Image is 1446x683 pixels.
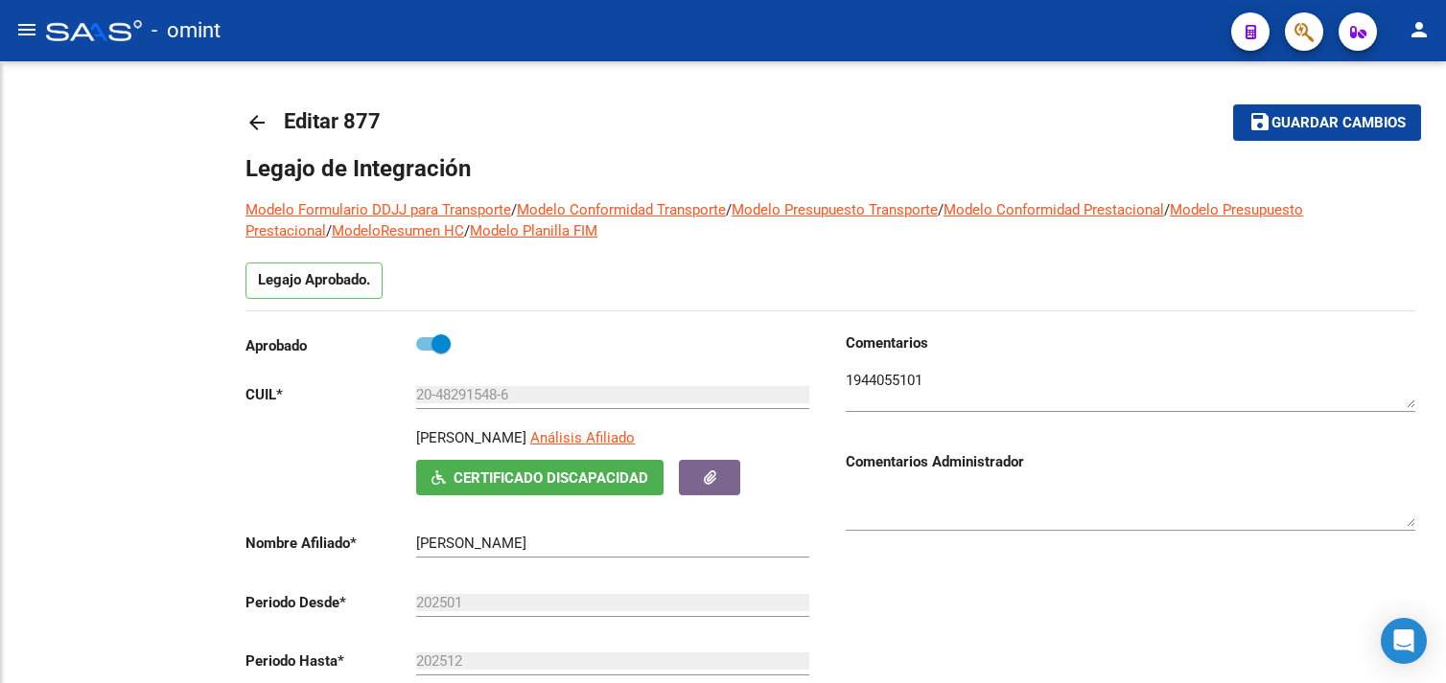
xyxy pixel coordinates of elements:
mat-icon: menu [15,18,38,41]
h1: Legajo de Integración [245,153,1415,184]
p: Aprobado [245,335,416,356]
span: Editar 877 [284,109,381,133]
p: [PERSON_NAME] [416,427,526,448]
span: Guardar cambios [1271,115,1406,132]
span: - omint [152,10,221,52]
span: Certificado Discapacidad [454,469,648,487]
p: Legajo Aprobado. [245,262,383,299]
div: Open Intercom Messenger [1381,618,1427,664]
p: Periodo Desde [245,592,416,613]
mat-icon: save [1248,110,1271,133]
a: Modelo Planilla FIM [470,222,597,239]
p: Nombre Afiliado [245,533,416,554]
a: Modelo Formulario DDJJ para Transporte [245,201,511,218]
a: ModeloResumen HC [332,222,464,239]
p: CUIL [245,384,416,405]
a: Modelo Presupuesto Transporte [732,201,938,218]
a: Modelo Conformidad Transporte [517,201,726,218]
button: Certificado Discapacidad [416,460,664,495]
mat-icon: arrow_back [245,111,268,134]
p: Periodo Hasta [245,650,416,672]
button: Guardar cambios [1233,104,1421,140]
h3: Comentarios [846,332,1415,353]
a: Modelo Conformidad Prestacional [944,201,1164,218]
h3: Comentarios Administrador [846,451,1415,472]
mat-icon: person [1408,18,1431,41]
span: Análisis Afiliado [530,429,635,446]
